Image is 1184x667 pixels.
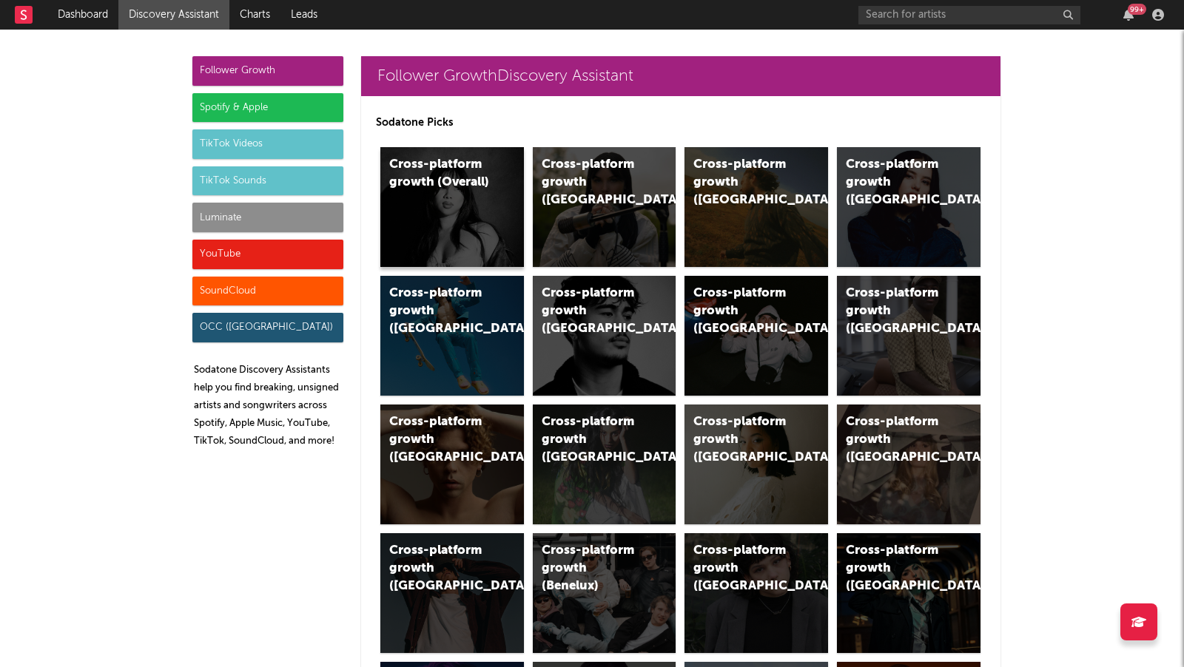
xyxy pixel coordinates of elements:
[684,533,828,653] a: Cross-platform growth ([GEOGRAPHIC_DATA])
[192,277,343,306] div: SoundCloud
[376,114,986,132] p: Sodatone Picks
[192,166,343,196] div: TikTok Sounds
[533,276,676,396] a: Cross-platform growth ([GEOGRAPHIC_DATA])
[542,285,642,338] div: Cross-platform growth ([GEOGRAPHIC_DATA])
[846,156,946,209] div: Cross-platform growth ([GEOGRAPHIC_DATA])
[192,93,343,123] div: Spotify & Apple
[846,413,946,467] div: Cross-platform growth ([GEOGRAPHIC_DATA])
[533,533,676,653] a: Cross-platform growth (Benelux)
[389,542,490,595] div: Cross-platform growth ([GEOGRAPHIC_DATA])
[533,147,676,267] a: Cross-platform growth ([GEOGRAPHIC_DATA])
[846,285,946,338] div: Cross-platform growth ([GEOGRAPHIC_DATA])
[380,276,524,396] a: Cross-platform growth ([GEOGRAPHIC_DATA])
[389,413,490,467] div: Cross-platform growth ([GEOGRAPHIC_DATA])
[837,276,980,396] a: Cross-platform growth ([GEOGRAPHIC_DATA])
[684,276,828,396] a: Cross-platform growth ([GEOGRAPHIC_DATA]/GSA)
[192,203,343,232] div: Luminate
[380,147,524,267] a: Cross-platform growth (Overall)
[192,313,343,342] div: OCC ([GEOGRAPHIC_DATA])
[389,156,490,192] div: Cross-platform growth (Overall)
[693,413,794,467] div: Cross-platform growth ([GEOGRAPHIC_DATA])
[380,404,524,524] a: Cross-platform growth ([GEOGRAPHIC_DATA])
[1123,9,1134,21] button: 99+
[192,56,343,86] div: Follower Growth
[858,6,1080,24] input: Search for artists
[1128,4,1146,15] div: 99 +
[542,156,642,209] div: Cross-platform growth ([GEOGRAPHIC_DATA])
[837,147,980,267] a: Cross-platform growth ([GEOGRAPHIC_DATA])
[837,533,980,653] a: Cross-platform growth ([GEOGRAPHIC_DATA])
[693,542,794,595] div: Cross-platform growth ([GEOGRAPHIC_DATA])
[533,404,676,524] a: Cross-platform growth ([GEOGRAPHIC_DATA])
[684,404,828,524] a: Cross-platform growth ([GEOGRAPHIC_DATA])
[389,285,490,338] div: Cross-platform growth ([GEOGRAPHIC_DATA])
[361,56,1000,96] a: Follower GrowthDiscovery Assistant
[684,147,828,267] a: Cross-platform growth ([GEOGRAPHIC_DATA])
[194,362,343,450] p: Sodatone Discovery Assistants help you find breaking, unsigned artists and songwriters across Spo...
[693,285,794,338] div: Cross-platform growth ([GEOGRAPHIC_DATA]/GSA)
[542,413,642,467] div: Cross-platform growth ([GEOGRAPHIC_DATA])
[837,404,980,524] a: Cross-platform growth ([GEOGRAPHIC_DATA])
[192,129,343,159] div: TikTok Videos
[846,542,946,595] div: Cross-platform growth ([GEOGRAPHIC_DATA])
[192,240,343,269] div: YouTube
[542,542,642,595] div: Cross-platform growth (Benelux)
[693,156,794,209] div: Cross-platform growth ([GEOGRAPHIC_DATA])
[380,533,524,653] a: Cross-platform growth ([GEOGRAPHIC_DATA])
